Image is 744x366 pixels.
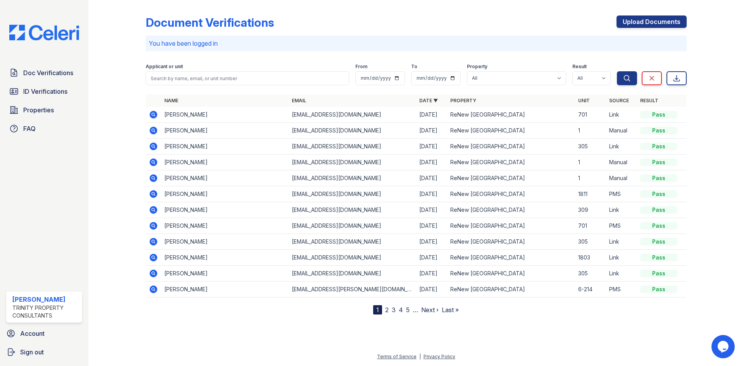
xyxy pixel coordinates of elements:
td: [EMAIL_ADDRESS][DOMAIN_NAME] [289,139,416,155]
td: [EMAIL_ADDRESS][DOMAIN_NAME] [289,234,416,250]
td: Manual [606,170,637,186]
td: [DATE] [416,155,447,170]
span: Sign out [20,347,44,357]
td: [EMAIL_ADDRESS][DOMAIN_NAME] [289,202,416,218]
td: [EMAIL_ADDRESS][DOMAIN_NAME] [289,250,416,266]
p: You have been logged in [149,39,684,48]
a: Property [450,98,476,103]
td: ReNew [GEOGRAPHIC_DATA] [447,123,575,139]
a: 3 [392,306,396,314]
a: Properties [6,102,82,118]
td: [EMAIL_ADDRESS][PERSON_NAME][DOMAIN_NAME] [289,282,416,297]
td: ReNew [GEOGRAPHIC_DATA] [447,202,575,218]
td: 305 [575,139,606,155]
td: 6-214 [575,282,606,297]
td: ReNew [GEOGRAPHIC_DATA] [447,139,575,155]
div: | [419,354,421,359]
a: Doc Verifications [6,65,82,81]
div: Pass [640,222,677,230]
a: 4 [399,306,403,314]
a: Account [3,326,85,341]
a: Next › [421,306,439,314]
td: 701 [575,107,606,123]
span: Properties [23,105,54,115]
td: ReNew [GEOGRAPHIC_DATA] [447,266,575,282]
td: ReNew [GEOGRAPHIC_DATA] [447,186,575,202]
div: Pass [640,158,677,166]
td: [EMAIL_ADDRESS][DOMAIN_NAME] [289,266,416,282]
td: PMS [606,186,637,202]
td: Link [606,107,637,123]
td: ReNew [GEOGRAPHIC_DATA] [447,107,575,123]
a: Date ▼ [419,98,438,103]
td: 1 [575,123,606,139]
a: Source [609,98,629,103]
a: Email [292,98,306,103]
div: Document Verifications [146,15,274,29]
td: [PERSON_NAME] [161,186,289,202]
td: [PERSON_NAME] [161,202,289,218]
td: Link [606,250,637,266]
label: From [355,64,367,70]
div: Pass [640,254,677,261]
td: [DATE] [416,234,447,250]
a: 2 [385,306,389,314]
iframe: chat widget [711,335,736,358]
td: ReNew [GEOGRAPHIC_DATA] [447,218,575,234]
td: [EMAIL_ADDRESS][DOMAIN_NAME] [289,123,416,139]
a: Sign out [3,344,85,360]
div: Pass [640,127,677,134]
td: [DATE] [416,186,447,202]
td: [PERSON_NAME] [161,282,289,297]
td: [PERSON_NAME] [161,139,289,155]
span: FAQ [23,124,36,133]
td: Manual [606,123,637,139]
label: Result [572,64,587,70]
a: Upload Documents [617,15,687,28]
div: Pass [640,285,677,293]
td: Link [606,139,637,155]
td: [PERSON_NAME] [161,123,289,139]
a: Last » [442,306,459,314]
span: Account [20,329,45,338]
td: [PERSON_NAME] [161,234,289,250]
div: Pass [640,174,677,182]
a: Result [640,98,658,103]
div: Pass [640,111,677,119]
a: Terms of Service [377,354,417,359]
td: Link [606,266,637,282]
td: [PERSON_NAME] [161,155,289,170]
div: 1 [373,305,382,314]
a: Privacy Policy [424,354,455,359]
td: ReNew [GEOGRAPHIC_DATA] [447,170,575,186]
span: ID Verifications [23,87,67,96]
td: 305 [575,234,606,250]
span: … [413,305,418,314]
td: [DATE] [416,139,447,155]
td: Manual [606,155,637,170]
a: 5 [406,306,410,314]
span: Doc Verifications [23,68,73,77]
a: FAQ [6,121,82,136]
td: 1 [575,155,606,170]
td: 701 [575,218,606,234]
td: [EMAIL_ADDRESS][DOMAIN_NAME] [289,155,416,170]
div: Pass [640,143,677,150]
td: [DATE] [416,250,447,266]
a: ID Verifications [6,84,82,99]
td: [DATE] [416,282,447,297]
td: ReNew [GEOGRAPHIC_DATA] [447,282,575,297]
td: [EMAIL_ADDRESS][DOMAIN_NAME] [289,186,416,202]
td: [DATE] [416,266,447,282]
td: ReNew [GEOGRAPHIC_DATA] [447,250,575,266]
td: [DATE] [416,218,447,234]
td: [DATE] [416,202,447,218]
a: Name [164,98,178,103]
td: [DATE] [416,107,447,123]
td: [DATE] [416,123,447,139]
td: 305 [575,266,606,282]
td: ReNew [GEOGRAPHIC_DATA] [447,155,575,170]
td: [EMAIL_ADDRESS][DOMAIN_NAME] [289,107,416,123]
td: [PERSON_NAME] [161,107,289,123]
